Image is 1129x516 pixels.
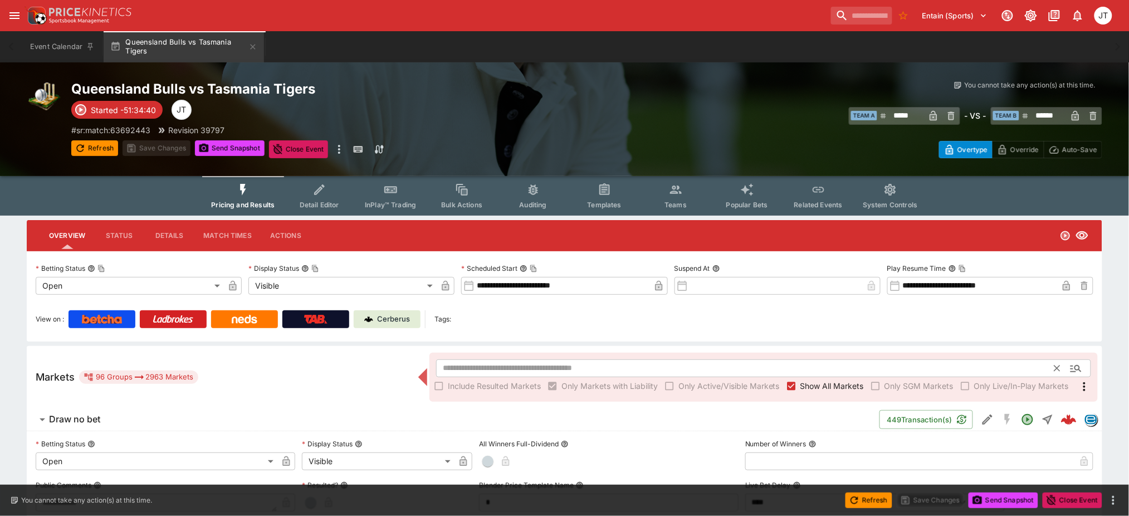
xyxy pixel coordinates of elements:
span: Pricing and Results [211,201,275,209]
span: Related Events [794,201,843,209]
div: Open [36,452,277,470]
button: Refresh [71,140,118,156]
img: logo-cerberus--red.svg [1061,412,1077,427]
div: Start From [939,141,1102,158]
h5: Markets [36,371,75,383]
p: Blender Price Template Name [479,480,574,490]
p: Display Status [248,264,299,273]
button: No Bookmarks [895,7,912,25]
span: InPlay™ Trading [365,201,416,209]
button: Suspend At [712,265,720,272]
img: PriceKinetics [49,8,131,16]
div: Event type filters [202,176,926,216]
button: Close Event [269,140,329,158]
button: Joshua Thomson [1091,3,1116,28]
button: Display Status [355,440,363,448]
img: Betcha [82,315,122,324]
button: Copy To Clipboard [97,265,105,272]
span: Only Live/In-Play Markets [974,380,1069,392]
img: Sportsbook Management [49,18,109,23]
button: Toggle light/dark mode [1021,6,1041,26]
button: Connected to PK [998,6,1018,26]
label: View on : [36,310,64,328]
span: Only Active/Visible Markets [678,380,780,392]
button: Copy To Clipboard [311,265,319,272]
button: Straight [1038,410,1058,430]
button: Betting StatusCopy To Clipboard [87,265,95,272]
span: Only Markets with Liability [561,380,658,392]
span: Popular Bets [726,201,768,209]
div: Joshua Thomson [172,100,192,120]
button: Display StatusCopy To Clipboard [301,265,309,272]
span: Only SGM Markets [884,380,954,392]
span: Team B [993,111,1019,120]
img: betradar [1085,413,1097,426]
button: Select Tenant [916,7,994,25]
button: more [1107,494,1120,507]
button: Send Snapshot [969,493,1038,508]
button: Match Times [194,222,261,249]
p: Betting Status [36,264,85,273]
p: Scheduled Start [461,264,517,273]
label: Tags: [434,310,451,328]
p: Display Status [302,439,353,449]
p: Overtype [957,144,988,155]
input: search [831,7,892,25]
button: Play Resume TimeCopy To Clipboard [949,265,956,272]
p: Public Comments [36,480,91,490]
p: Resulted? [302,480,338,490]
button: Live Bet Delay [793,481,801,489]
button: SGM Disabled [998,410,1018,430]
button: Blender Price Template Name [576,481,584,489]
button: Close Event [1043,493,1102,508]
button: Edit Detail [978,410,998,430]
button: Notifications [1068,6,1088,26]
button: Auto-Save [1044,141,1102,158]
img: Ladbrokes [153,315,193,324]
div: 96 Groups 2963 Markets [84,371,194,384]
span: Teams [664,201,687,209]
button: Details [144,222,194,249]
button: Status [94,222,144,249]
span: Include Resulted Markets [448,380,541,392]
p: Betting Status [36,439,85,449]
button: Copy To Clipboard [959,265,966,272]
span: Team A [851,111,877,120]
button: Documentation [1044,6,1064,26]
a: 6cf592f0-76ce-4a5c-aa68-c206e7e1ff33 [1058,408,1080,431]
svg: Open [1021,413,1034,426]
button: Queensland Bulls vs Tasmania Tigers [104,31,264,62]
h2: Copy To Clipboard [71,80,587,98]
button: Scheduled StartCopy To Clipboard [520,265,527,272]
img: TabNZ [304,315,328,324]
a: Cerberus [354,310,421,328]
span: Detail Editor [300,201,339,209]
span: Templates [588,201,622,209]
div: Visible [302,452,454,470]
button: Copy To Clipboard [530,265,537,272]
h6: Draw no bet [49,413,100,425]
button: Open [1018,410,1038,430]
button: 449Transaction(s) [879,410,973,429]
button: Overview [40,222,94,249]
button: Open [1066,358,1086,378]
span: Auditing [520,201,547,209]
button: Betting Status [87,440,95,448]
p: Cerberus [378,314,410,325]
button: more [333,140,346,158]
svg: Visible [1076,229,1089,242]
button: Overtype [939,141,993,158]
button: Actions [261,222,311,249]
button: Number of Winners [809,440,817,448]
button: All Winners Full-Dividend [561,440,569,448]
div: Visible [248,277,437,295]
button: Draw no bet [27,408,879,431]
h6: - VS - [965,110,986,121]
button: Refresh [845,493,892,508]
img: PriceKinetics Logo [25,4,47,27]
img: Neds [232,315,257,324]
p: Live Bet Delay [745,480,791,490]
button: Clear [1048,359,1066,377]
button: Override [992,141,1044,158]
